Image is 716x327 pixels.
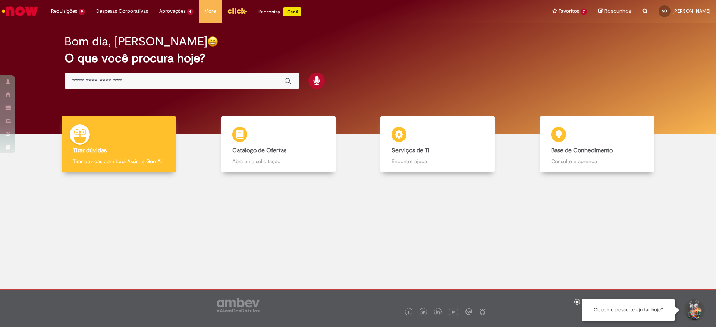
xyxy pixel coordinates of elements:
[598,8,631,15] a: Rascunhos
[581,9,587,15] span: 7
[559,7,579,15] span: Favoritos
[479,308,486,315] img: logo_footer_naosei.png
[73,147,107,154] b: Tirar dúvidas
[204,7,216,15] span: More
[436,310,440,315] img: logo_footer_linkedin.png
[207,36,218,47] img: happy-face.png
[662,9,667,13] span: SO
[232,158,324,165] p: Abra uma solicitação
[407,311,411,314] img: logo_footer_facebook.png
[65,35,207,48] h2: Bom dia, [PERSON_NAME]
[227,5,247,16] img: click_logo_yellow_360x200.png
[283,7,301,16] p: +GenAi
[518,116,677,173] a: Base de Conhecimento Consulte e aprenda
[159,7,186,15] span: Aprovações
[392,147,430,154] b: Serviços de TI
[604,7,631,15] span: Rascunhos
[421,311,425,314] img: logo_footer_twitter.png
[79,9,85,15] span: 9
[392,158,484,165] p: Encontre ajuda
[682,299,705,321] button: Iniciar Conversa de Suporte
[217,298,260,312] img: logo_footer_ambev_rotulo_gray.png
[73,158,165,165] p: Tirar dúvidas com Lupi Assist e Gen Ai
[258,7,301,16] div: Padroniza
[673,8,710,14] span: [PERSON_NAME]
[582,299,675,321] div: Oi, como posso te ajudar hoje?
[449,307,458,317] img: logo_footer_youtube.png
[551,147,613,154] b: Base de Conhecimento
[232,147,286,154] b: Catálogo de Ofertas
[187,9,194,15] span: 4
[96,7,148,15] span: Despesas Corporativas
[65,52,652,65] h2: O que você procura hoje?
[199,116,358,173] a: Catálogo de Ofertas Abra uma solicitação
[358,116,518,173] a: Serviços de TI Encontre ajuda
[51,7,77,15] span: Requisições
[39,116,199,173] a: Tirar dúvidas Tirar dúvidas com Lupi Assist e Gen Ai
[551,158,643,165] p: Consulte e aprenda
[465,308,472,315] img: logo_footer_workplace.png
[1,4,39,19] img: ServiceNow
